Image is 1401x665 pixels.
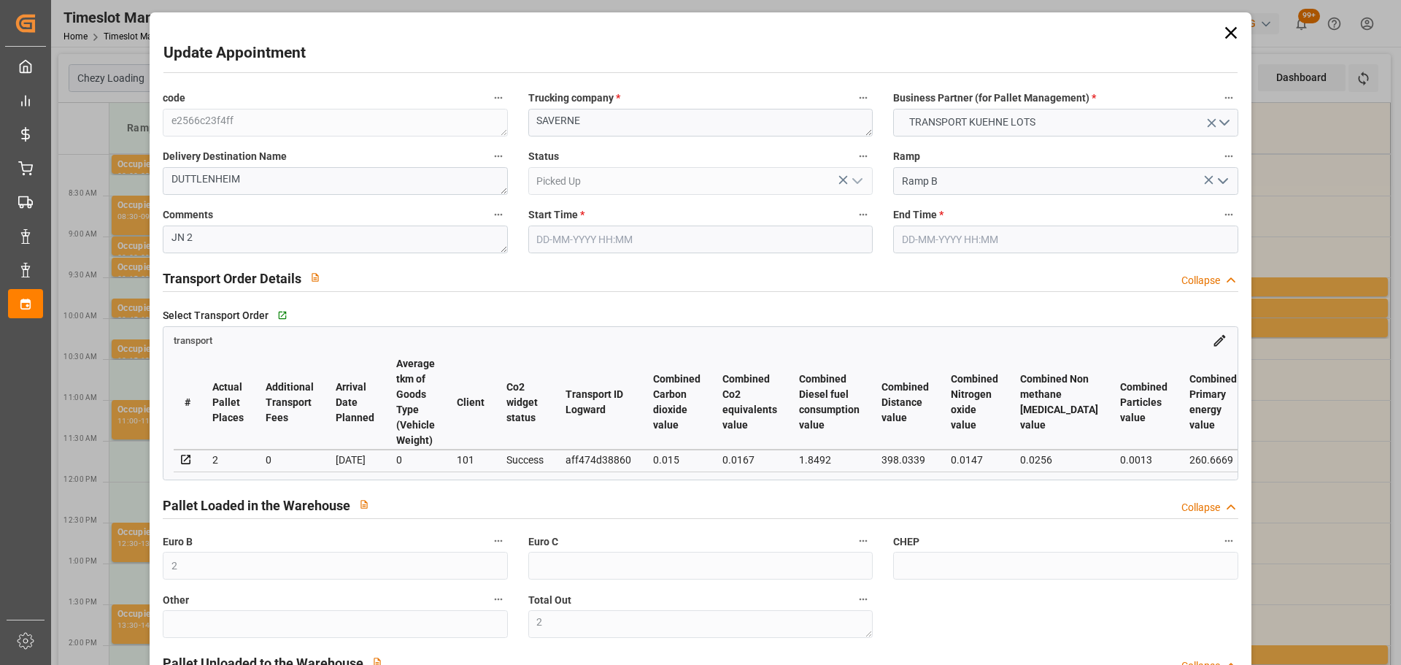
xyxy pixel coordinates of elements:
[163,593,189,608] span: Other
[893,167,1238,195] input: Type to search/select
[163,534,193,550] span: Euro B
[893,207,943,223] span: End Time
[653,451,700,469] div: 0.015
[528,534,558,550] span: Euro C
[446,355,495,450] th: Client
[940,355,1009,450] th: Combined Nitrogen oxide value
[902,115,1043,130] span: TRANSPORT KUEHNE LOTS
[788,355,871,450] th: Combined Diesel fuel consumption value
[951,451,998,469] div: 0.0147
[457,451,485,469] div: 101
[528,593,571,608] span: Total Out
[642,355,711,450] th: Combined Carbon dioxide value
[163,167,507,195] textarea: DUTTLENHEIM
[163,226,507,253] textarea: JN 2
[489,147,508,166] button: Delivery Destination Name
[1120,451,1167,469] div: 0.0013
[854,205,873,224] button: Start Time *
[163,109,507,137] textarea: e2566c23f4ff
[489,205,508,224] button: Comments
[528,167,873,195] input: Type to search/select
[799,451,860,469] div: 1.8492
[854,531,873,550] button: Euro C
[528,610,873,638] textarea: 2
[528,91,620,106] span: Trucking company
[163,207,213,223] span: Comments
[722,451,777,469] div: 0.0167
[174,335,212,346] span: transport
[854,88,873,107] button: Trucking company *
[174,334,212,345] a: transport
[174,355,201,450] th: #
[396,451,435,469] div: 0
[893,534,919,550] span: CHEP
[893,91,1096,106] span: Business Partner (for Pallet Management)
[854,590,873,609] button: Total Out
[163,269,301,288] h2: Transport Order Details
[350,491,378,518] button: View description
[711,355,788,450] th: Combined Co2 equivalents value
[1211,170,1232,193] button: open menu
[566,451,631,469] div: aff474d38860
[1219,147,1238,166] button: Ramp
[336,451,374,469] div: [DATE]
[163,496,350,515] h2: Pallet Loaded in the Warehouse
[489,590,508,609] button: Other
[846,170,868,193] button: open menu
[528,207,584,223] span: Start Time
[1219,205,1238,224] button: End Time *
[528,109,873,137] textarea: SAVERNE
[301,264,329,291] button: View description
[1020,451,1098,469] div: 0.0256
[1178,355,1248,450] th: Combined Primary energy value
[201,355,255,450] th: Actual Pallet Places
[1109,355,1178,450] th: Combined Particles value
[255,355,325,450] th: Additional Transport Fees
[489,88,508,107] button: code
[854,147,873,166] button: Status
[893,149,920,164] span: Ramp
[528,226,873,253] input: DD-MM-YYYY HH:MM
[163,149,287,164] span: Delivery Destination Name
[871,355,940,450] th: Combined Distance value
[1009,355,1109,450] th: Combined Non methane [MEDICAL_DATA] value
[893,226,1238,253] input: DD-MM-YYYY HH:MM
[163,308,269,323] span: Select Transport Order
[1181,273,1220,288] div: Collapse
[506,451,544,469] div: Success
[385,355,446,450] th: Average tkm of Goods Type (Vehicle Weight)
[1219,88,1238,107] button: Business Partner (for Pallet Management) *
[489,531,508,550] button: Euro B
[163,42,306,65] h2: Update Appointment
[881,451,929,469] div: 398.0339
[325,355,385,450] th: Arrival Date Planned
[495,355,555,450] th: Co2 widget status
[266,451,314,469] div: 0
[1219,531,1238,550] button: CHEP
[893,109,1238,137] button: open menu
[1189,451,1237,469] div: 260.6669
[1181,500,1220,515] div: Collapse
[555,355,642,450] th: Transport ID Logward
[528,149,559,164] span: Status
[163,91,185,106] span: code
[212,451,244,469] div: 2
